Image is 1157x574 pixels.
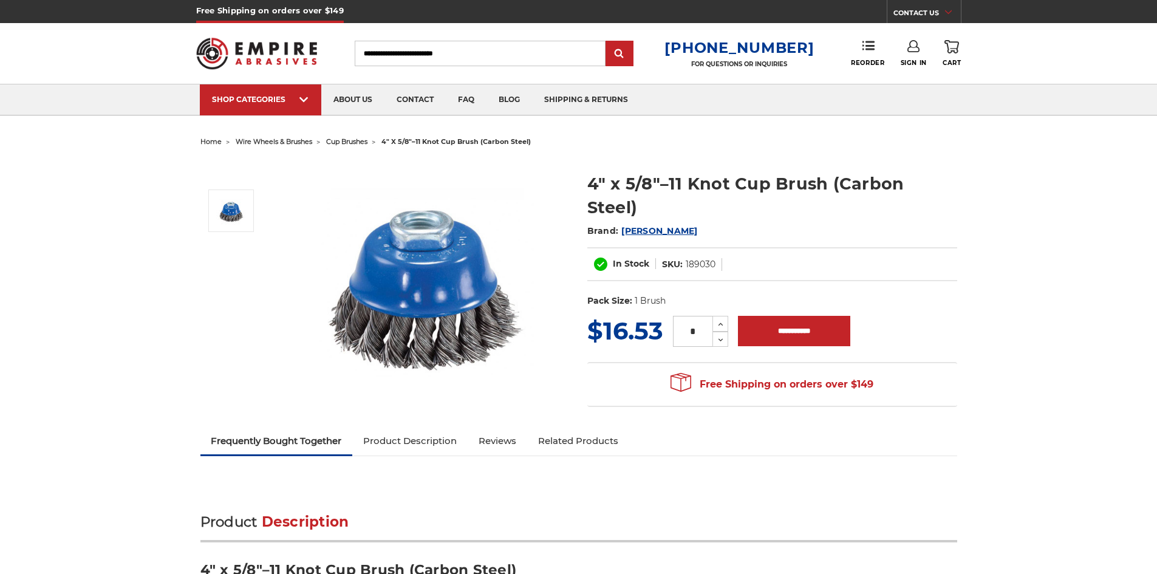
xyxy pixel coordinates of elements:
a: Related Products [527,428,629,454]
span: Description [262,513,349,530]
a: wire wheels & brushes [236,137,312,146]
span: Sign In [901,59,927,67]
img: 4″ x 5/8″–11 Knot Cup Brush (Carbon Steel) [304,159,547,402]
a: home [200,137,222,146]
span: Brand: [587,225,619,236]
a: Product Description [352,428,468,454]
dt: Pack Size: [587,295,632,307]
span: In Stock [613,258,649,269]
span: Product [200,513,258,530]
a: faq [446,84,486,115]
dd: 189030 [686,258,715,271]
dt: SKU: [662,258,683,271]
span: 4″ x 5/8″–11 knot cup brush (carbon steel) [381,137,531,146]
a: about us [321,84,384,115]
a: Cart [943,40,961,67]
a: Reviews [468,428,527,454]
img: 4″ x 5/8″–11 Knot Cup Brush (Carbon Steel) [216,196,247,226]
a: blog [486,84,532,115]
img: Empire Abrasives [196,30,318,77]
a: cup brushes [326,137,367,146]
a: [PHONE_NUMBER] [664,39,814,56]
a: [PERSON_NAME] [621,225,697,236]
div: SHOP CATEGORIES [212,95,309,104]
a: shipping & returns [532,84,640,115]
span: Reorder [851,59,884,67]
a: Frequently Bought Together [200,428,353,454]
a: CONTACT US [893,6,961,23]
a: Reorder [851,40,884,66]
input: Submit [607,42,632,66]
h1: 4″ x 5/8″–11 Knot Cup Brush (Carbon Steel) [587,172,957,219]
span: Cart [943,59,961,67]
dd: 1 Brush [635,295,666,307]
p: FOR QUESTIONS OR INQUIRIES [664,60,814,68]
span: $16.53 [587,316,663,346]
span: Free Shipping on orders over $149 [671,372,873,397]
a: contact [384,84,446,115]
